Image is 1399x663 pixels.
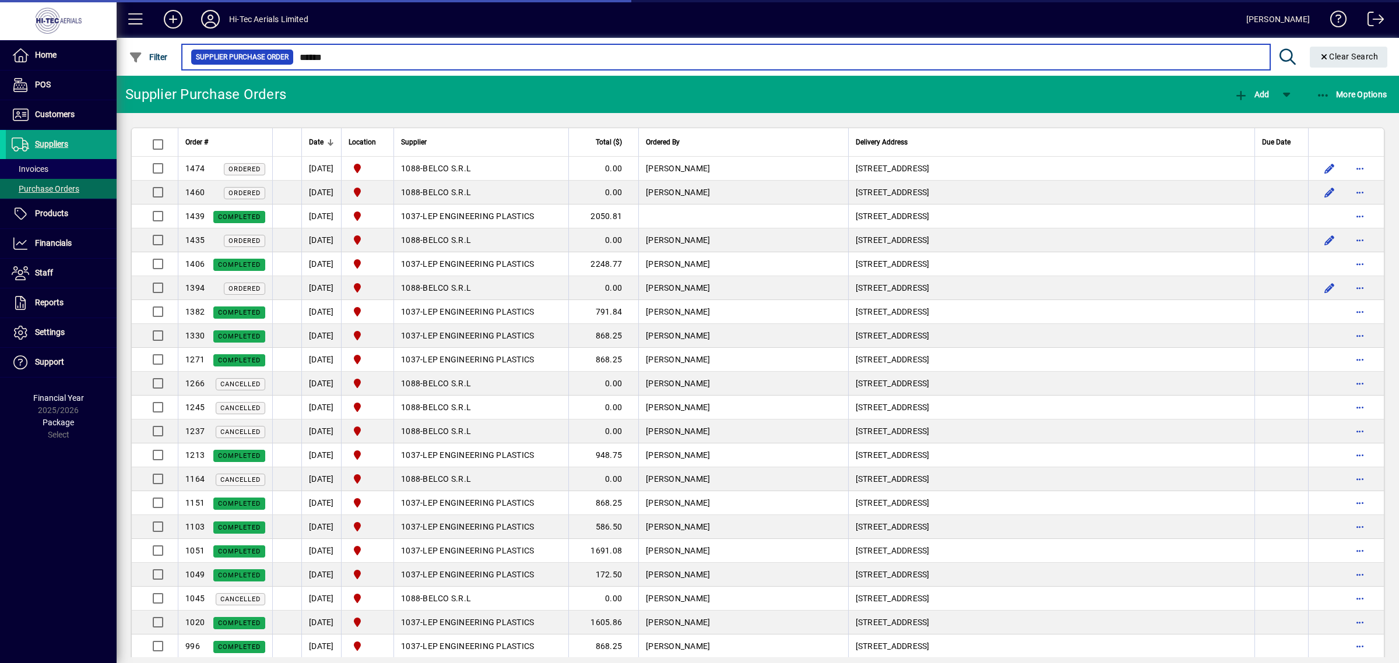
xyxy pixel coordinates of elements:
[349,185,386,199] span: HI-TEC AERIALS LTD
[848,252,1254,276] td: [STREET_ADDRESS]
[301,300,341,324] td: [DATE]
[1320,159,1339,178] button: Edit
[1231,84,1272,105] button: Add
[349,329,386,343] span: HI-TEC AERIALS LTD
[1351,589,1369,608] button: More options
[568,324,638,348] td: 868.25
[185,136,265,149] div: Order #
[185,235,205,245] span: 1435
[301,515,341,539] td: [DATE]
[646,618,710,627] span: [PERSON_NAME]
[401,498,420,507] span: 1037
[35,110,75,119] span: Customers
[646,235,710,245] span: [PERSON_NAME]
[856,136,908,149] span: Delivery Address
[1351,446,1369,464] button: More options
[349,376,386,390] span: HI-TEC AERIALS LTD
[576,136,632,149] div: Total ($)
[301,443,341,467] td: [DATE]
[646,283,710,292] span: [PERSON_NAME]
[393,300,568,324] td: -
[125,85,286,104] div: Supplier Purchase Orders
[423,522,534,531] span: LEP ENGINEERING PLASTICS
[6,348,117,377] a: Support
[646,498,710,507] span: [PERSON_NAME]
[35,50,57,59] span: Home
[646,450,710,460] span: [PERSON_NAME]
[568,563,638,587] td: 172.50
[6,288,117,318] a: Reports
[646,164,710,173] span: [PERSON_NAME]
[393,348,568,372] td: -
[35,298,64,307] span: Reports
[1351,207,1369,225] button: More options
[401,474,420,484] span: 1088
[401,188,420,197] span: 1088
[218,643,261,651] span: Completed
[1320,278,1339,297] button: Edit
[349,544,386,558] span: HI-TEC AERIALS LTD
[301,204,341,228] td: [DATE]
[568,157,638,181] td: 0.00
[185,641,200,651] span: 996
[393,419,568,443] td: -
[220,380,261,388] span: Cancelled
[423,546,534,555] span: LEP ENGINEERING PLASTICS
[218,619,261,627] span: Completed
[218,524,261,531] span: Completed
[301,252,341,276] td: [DATE]
[1262,136,1301,149] div: Due Date
[401,641,420,651] span: 1037
[6,41,117,70] a: Home
[646,136,680,149] span: Ordered By
[301,587,341,611] td: [DATE]
[393,539,568,563] td: -
[848,276,1254,300] td: [STREET_ADDRESS]
[33,393,84,403] span: Financial Year
[423,570,534,579] span: LEP ENGINEERING PLASTICS
[401,136,561,149] div: Supplier
[848,587,1254,611] td: [STREET_ADDRESS]
[646,188,710,197] span: [PERSON_NAME]
[301,228,341,252] td: [DATE]
[423,426,471,436] span: BELCO S.R.L
[35,238,72,248] span: Financials
[229,165,261,173] span: Ordered
[349,424,386,438] span: HI-TEC AERIALS LTD
[218,261,261,269] span: Completed
[423,403,471,412] span: BELCO S.R.L
[1351,422,1369,440] button: More options
[646,426,710,436] span: [PERSON_NAME]
[6,100,117,129] a: Customers
[6,199,117,228] a: Products
[1320,183,1339,202] button: Edit
[185,403,205,412] span: 1245
[1319,52,1379,61] span: Clear Search
[1234,90,1269,99] span: Add
[349,448,386,462] span: HI-TEC AERIALS LTD
[185,570,205,579] span: 1049
[848,204,1254,228] td: [STREET_ADDRESS]
[848,634,1254,658] td: [STREET_ADDRESS]
[393,587,568,611] td: -
[349,520,386,534] span: HI-TEC AERIALS LTD
[220,476,261,484] span: Cancelled
[393,372,568,396] td: -
[401,618,420,627] span: 1037
[423,498,534,507] span: LEP ENGINEERING PLASTICS
[218,500,261,507] span: Completed
[848,300,1254,324] td: [STREET_ADDRESS]
[1313,84,1390,105] button: More Options
[1246,10,1310,29] div: [PERSON_NAME]
[349,136,386,149] div: Location
[301,348,341,372] td: [DATE]
[568,491,638,515] td: 868.25
[646,474,710,484] span: [PERSON_NAME]
[401,283,420,292] span: 1088
[301,419,341,443] td: [DATE]
[568,587,638,611] td: 0.00
[1351,159,1369,178] button: More options
[185,283,205,292] span: 1394
[1351,565,1369,584] button: More options
[349,209,386,223] span: HI-TEC AERIALS LTD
